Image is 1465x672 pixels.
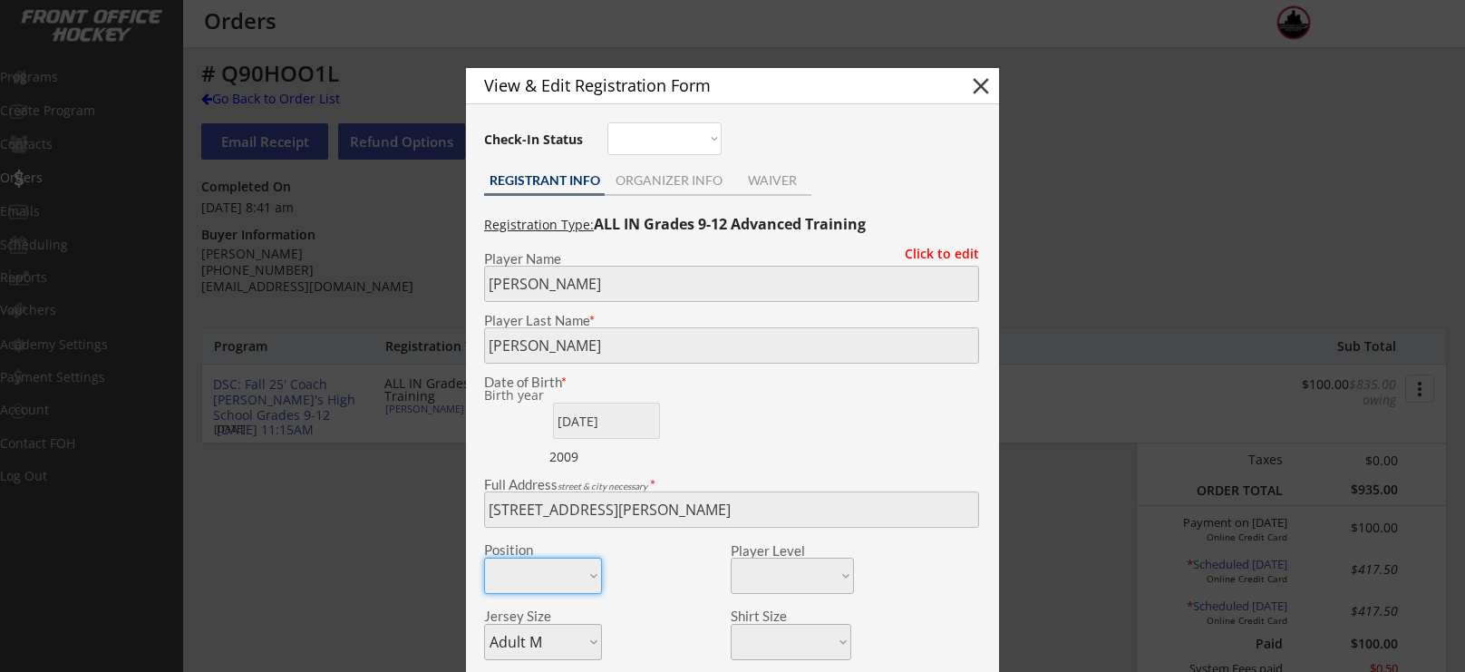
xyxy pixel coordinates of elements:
[731,609,824,623] div: Shirt Size
[484,314,979,327] div: Player Last Name
[484,133,587,146] div: Check-In Status
[549,448,663,466] div: 2009
[484,174,605,187] div: REGISTRANT INFO
[484,389,597,402] div: Birth year
[484,77,936,93] div: View & Edit Registration Form
[732,174,811,187] div: WAIVER
[484,609,577,623] div: Jersey Size
[558,481,647,492] em: street & city necessary
[605,174,732,187] div: ORGANIZER INFO
[891,248,979,260] div: Click to edit
[484,478,979,492] div: Full Address
[731,544,854,558] div: Player Level
[484,389,597,403] div: We are transitioning the system to collect and store date of birth instead of just birth year to ...
[484,492,979,528] input: Street, City, Province/State
[484,216,594,233] u: Registration Type:
[967,73,994,100] button: close
[484,252,979,266] div: Player Name
[484,543,577,557] div: Position
[484,375,602,389] div: Date of Birth
[594,214,866,234] strong: ALL IN Grades 9-12 Advanced Training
